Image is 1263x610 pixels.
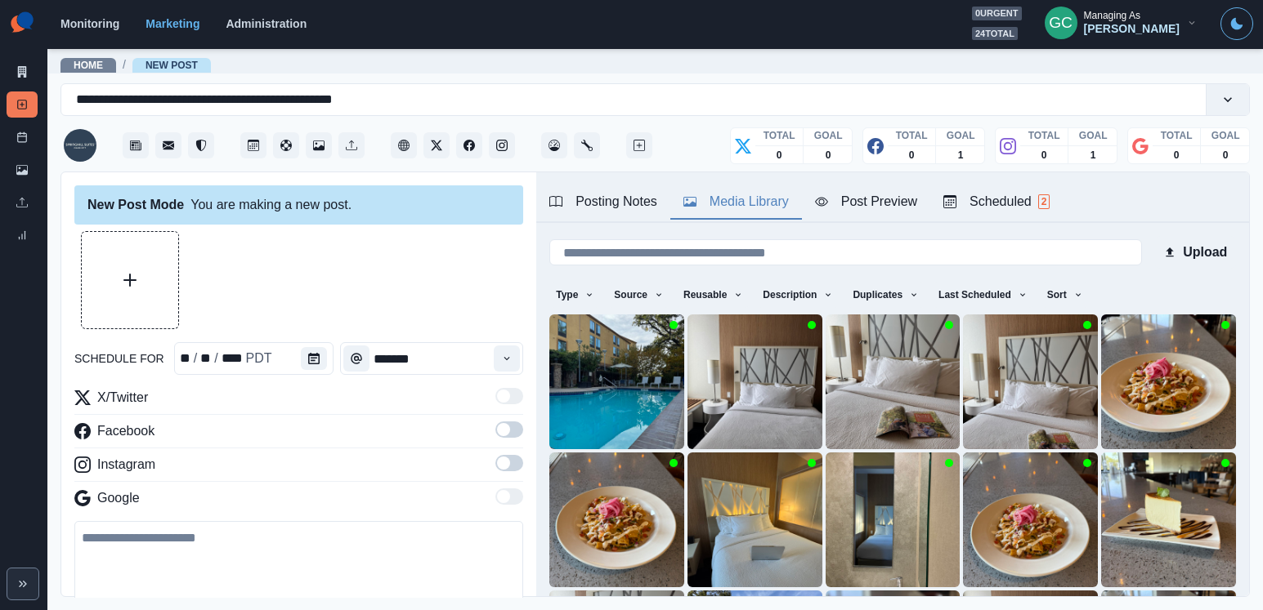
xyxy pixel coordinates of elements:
[963,314,1098,449] img: fsbgzjahaxhqc8ndxnfm
[155,132,181,158] button: Messages
[607,282,670,308] button: Source
[7,157,38,183] a: Media Library
[1049,3,1073,42] div: Gizelle Carlos
[244,349,274,368] div: schedule for
[958,148,964,163] p: 1
[74,350,164,367] label: schedule for
[549,314,684,449] img: kzfzhmxxldvvfzzjwmpu
[683,192,789,211] div: Media Library
[896,128,928,143] p: TOTAL
[7,189,38,216] a: Uploads
[220,349,244,368] div: schedule for
[1101,452,1236,587] img: fqszihijxf1yqjrjjg8d
[199,349,213,368] div: schedule for
[826,452,961,587] img: jrl41ubk23y1eddgxulv
[777,148,782,163] p: 0
[1174,148,1180,163] p: 0
[1101,314,1236,449] img: u3d2lfc0nfzovuirlzhd
[846,282,925,308] button: Duplicates
[64,129,96,162] img: 1452576658391131
[1084,10,1140,21] div: Managing As
[178,349,274,368] div: Date
[1155,236,1236,269] button: Upload
[60,17,119,30] a: Monitoring
[82,232,178,328] button: Upload Media
[213,349,219,368] div: /
[687,314,822,449] img: nesweldynmp80mslp5xi
[192,349,199,368] div: /
[947,128,975,143] p: GOAL
[74,185,523,225] div: You are making a new post.
[756,282,840,308] button: Description
[549,282,601,308] button: Type
[7,222,38,248] a: Review Summary
[338,132,365,158] button: Uploads
[74,60,103,71] a: Home
[826,314,961,449] img: ajnucny3w8dzfldg9zcg
[7,59,38,85] a: Marketing Summary
[7,91,38,118] a: New Post
[188,132,214,158] button: Reviews
[391,132,417,158] button: Client Website
[677,282,750,308] button: Reusable
[494,345,520,372] button: Time
[826,148,831,163] p: 0
[1041,148,1047,163] p: 0
[240,132,266,158] button: Post Schedule
[306,132,332,158] button: Media Library
[456,132,482,158] button: Facebook
[1038,194,1050,209] span: 2
[60,56,211,73] nav: breadcrumb
[764,128,795,143] p: TOTAL
[1028,128,1060,143] p: TOTAL
[340,342,524,375] div: Time
[1091,148,1096,163] p: 1
[97,388,148,407] p: X/Twitter
[1032,7,1211,39] button: Managing As[PERSON_NAME]
[626,132,652,158] button: Create New Post
[174,342,334,375] div: schedule for
[146,17,199,30] a: Marketing
[226,17,307,30] a: Administration
[972,7,1022,20] span: 0 urgent
[87,195,184,215] div: New Post Mode
[972,27,1018,41] span: 24 total
[549,192,657,211] div: Posting Notes
[1084,22,1180,36] div: [PERSON_NAME]
[963,452,1098,587] img: ivgxxpvn5afako2qhqyo
[97,421,155,441] p: Facebook
[123,56,126,73] span: /
[943,192,1050,211] div: Scheduled
[146,60,198,71] a: New Post
[1079,128,1108,143] p: GOAL
[1211,128,1240,143] p: GOAL
[549,452,684,587] img: wibqswgltegbh9btwdaw
[932,282,1034,308] button: Last Scheduled
[273,132,299,158] button: Content Pool
[301,347,327,370] button: schedule for
[7,568,39,600] button: Expand
[815,192,917,211] div: Post Preview
[541,132,567,158] button: Dashboard
[687,452,822,587] img: b8o45fz28s3ey6tfhz0v
[489,132,515,158] button: Instagram
[123,132,149,158] button: Stream
[1161,128,1193,143] p: TOTAL
[1220,7,1253,40] button: Toggle Mode
[97,455,155,474] p: Instagram
[7,124,38,150] a: Post Schedule
[97,488,140,508] p: Google
[1223,148,1229,163] p: 0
